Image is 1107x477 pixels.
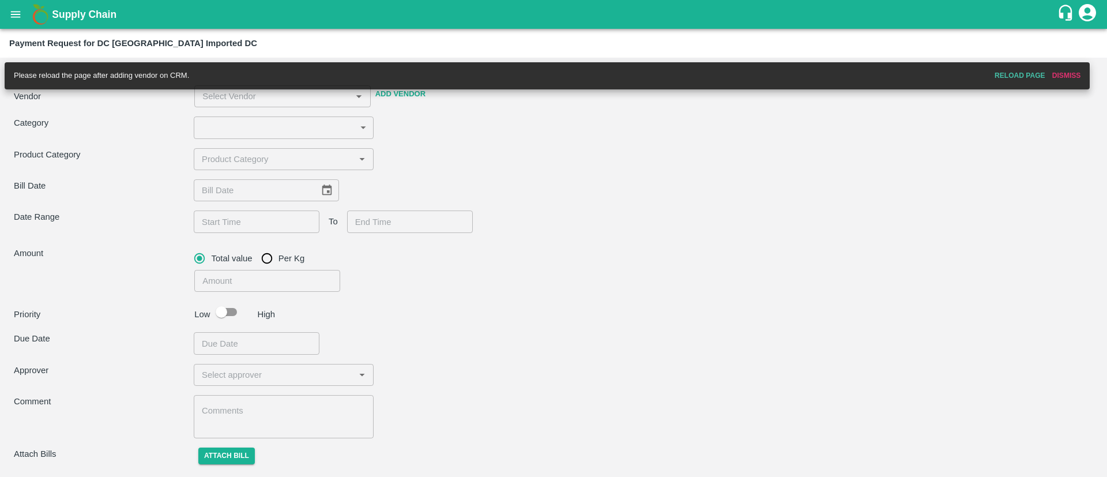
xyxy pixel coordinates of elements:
[197,152,351,167] input: Product Category
[194,308,210,321] p: Low
[316,179,338,201] button: Choose date
[14,179,194,192] p: Bill Date
[14,332,194,345] p: Due Date
[278,252,304,265] span: Per Kg
[198,448,255,464] button: Attach bill
[1048,67,1085,84] button: Dismiss
[355,367,370,382] button: Open
[14,395,194,408] p: Comment
[14,448,194,460] p: Attach Bills
[198,89,333,104] input: Select Vendor
[14,308,190,321] p: Priority
[14,247,190,260] p: Amount
[52,9,116,20] b: Supply Chain
[197,367,351,382] input: Select approver
[14,90,190,103] p: Vendor
[1057,4,1077,25] div: customer-support
[355,152,370,167] button: Open
[194,211,311,232] input: Choose date
[14,364,194,377] p: Approver
[9,39,257,48] b: Payment Request for DC [GEOGRAPHIC_DATA] Imported DC
[194,332,311,354] input: Choose date
[14,148,194,161] p: Product Category
[212,252,253,265] span: Total value
[194,179,311,201] input: Bill Date
[194,247,314,270] div: payment_amount_type
[14,117,194,129] p: Category
[1077,2,1098,27] div: account of current user
[14,66,189,86] div: Please reload the page after adding vendor on CRM.
[14,211,194,223] p: Date Range
[992,67,1048,84] button: Reload Page
[329,215,338,228] span: To
[347,211,465,232] input: Choose date
[351,89,366,104] button: Open
[258,308,276,321] p: High
[52,6,1057,22] a: Supply Chain
[371,84,430,104] button: Add Vendor
[194,270,340,292] input: Amount
[2,1,29,28] button: open drawer
[29,3,52,26] img: logo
